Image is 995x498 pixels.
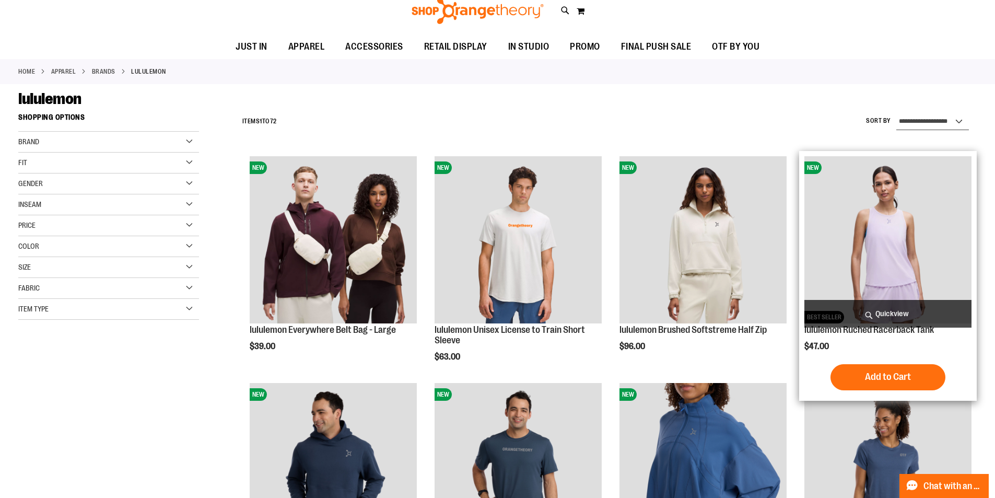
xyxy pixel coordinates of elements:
button: Add to Cart [830,364,945,390]
span: 72 [270,118,277,125]
div: product [799,151,977,401]
span: APPAREL [288,35,325,59]
span: IN STUDIO [508,35,549,59]
span: Chat with an Expert [923,481,982,491]
a: lululemon Everywhere Belt Bag - Large [250,325,396,335]
span: $63.00 [435,352,462,362]
a: APPAREL [51,67,76,76]
button: Chat with an Expert [899,474,989,498]
span: NEW [619,161,637,174]
a: RETAIL DISPLAY [414,35,498,59]
span: $96.00 [619,342,647,351]
span: NEW [250,388,267,401]
span: RETAIL DISPLAY [424,35,487,59]
span: NEW [619,388,637,401]
span: Color [18,242,39,250]
a: Quickview [804,300,971,328]
span: FINAL PUSH SALE [621,35,692,59]
span: $47.00 [804,342,830,351]
a: APPAREL [278,35,335,59]
span: OTF BY YOU [712,35,759,59]
a: IN STUDIO [498,35,560,59]
span: NEW [435,161,452,174]
a: JUST IN [225,35,278,59]
a: FINAL PUSH SALE [611,35,702,59]
strong: lululemon [131,67,166,76]
a: lululemon Brushed Softstreme Half ZipNEW [619,156,787,325]
span: NEW [804,161,822,174]
span: JUST IN [236,35,267,59]
span: PROMO [570,35,600,59]
a: lululemon Ruched Racerback Tank [804,325,934,335]
span: lululemon [18,90,81,108]
a: lululemon Brushed Softstreme Half Zip [619,325,767,335]
div: product [429,151,607,388]
span: Gender [18,179,43,188]
a: lululemon Unisex License to Train Short SleeveNEW [435,156,602,325]
strong: Shopping Options [18,108,199,132]
span: Item Type [18,305,49,313]
span: $39.00 [250,342,277,351]
span: Fabric [18,284,40,292]
span: NEW [250,161,267,174]
span: NEW [435,388,452,401]
span: ACCESSORIES [345,35,403,59]
span: 1 [260,118,262,125]
span: Price [18,221,36,229]
a: ACCESSORIES [335,35,414,59]
div: product [614,151,792,378]
img: lululemon Everywhere Belt Bag - Large [250,156,417,323]
span: Inseam [18,200,41,209]
span: Brand [18,137,39,146]
a: lululemon Everywhere Belt Bag - LargeNEW [250,156,417,325]
a: lululemon Ruched Racerback TankNEWBEST SELLER [804,156,971,325]
img: lululemon Unisex License to Train Short Sleeve [435,156,602,323]
a: Home [18,67,35,76]
a: PROMO [559,35,611,59]
label: Sort By [866,117,891,125]
div: product [244,151,422,378]
a: lululemon Unisex License to Train Short Sleeve [435,325,585,345]
h2: Items to [242,113,277,130]
img: lululemon Brushed Softstreme Half Zip [619,156,787,323]
a: BRANDS [92,67,115,76]
span: Fit [18,158,27,167]
a: OTF BY YOU [701,35,770,59]
span: Size [18,263,31,271]
img: lululemon Ruched Racerback Tank [804,156,971,323]
span: Add to Cart [865,371,911,383]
